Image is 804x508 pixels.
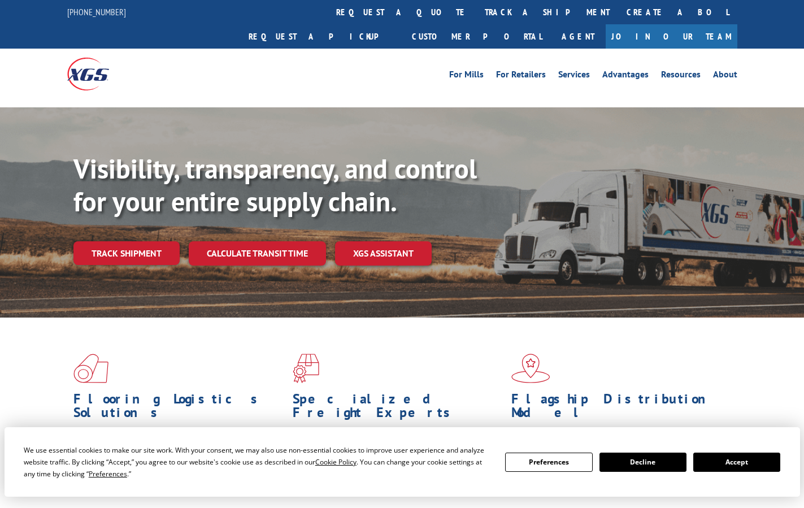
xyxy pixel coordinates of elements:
h1: Flooring Logistics Solutions [73,392,284,425]
a: For Retailers [496,70,546,83]
a: Calculate transit time [189,241,326,266]
h1: Flagship Distribution Model [511,392,722,425]
span: Cookie Policy [315,457,357,467]
span: Our agile distribution network gives you nationwide inventory management on demand. [511,425,719,451]
img: xgs-icon-focused-on-flooring-red [293,354,319,383]
a: Resources [661,70,701,83]
div: We use essential cookies to make our site work. With your consent, we may also use non-essential ... [24,444,492,480]
b: Visibility, transparency, and control for your entire supply chain. [73,151,477,219]
span: Preferences [89,469,127,479]
button: Preferences [505,453,592,472]
a: Agent [550,24,606,49]
a: About [713,70,737,83]
a: Request a pickup [240,24,403,49]
div: Cookie Consent Prompt [5,427,800,497]
img: xgs-icon-total-supply-chain-intelligence-red [73,354,108,383]
a: Advantages [602,70,649,83]
p: From overlength loads to delicate cargo, our experienced staff knows the best way to move your fr... [293,425,503,475]
a: Track shipment [73,241,180,265]
a: Join Our Team [606,24,737,49]
a: Customer Portal [403,24,550,49]
a: XGS ASSISTANT [335,241,432,266]
h1: Specialized Freight Experts [293,392,503,425]
button: Decline [599,453,686,472]
a: Services [558,70,590,83]
a: [PHONE_NUMBER] [67,6,126,18]
a: For Mills [449,70,484,83]
span: As an industry carrier of choice, XGS has brought innovation and dedication to flooring logistics... [73,425,277,465]
button: Accept [693,453,780,472]
img: xgs-icon-flagship-distribution-model-red [511,354,550,383]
